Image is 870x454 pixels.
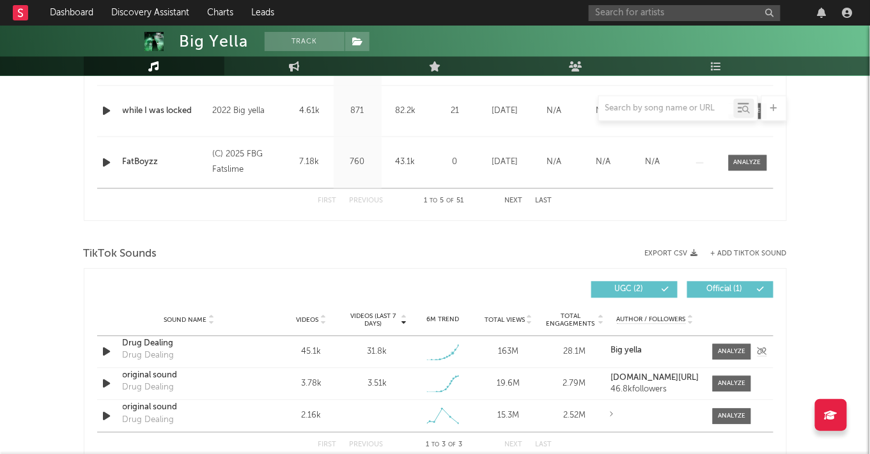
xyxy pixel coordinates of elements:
[212,148,282,178] div: (C) 2025 FBG Fatslime
[505,442,523,449] button: Next
[533,156,576,169] div: N/A
[610,347,699,356] a: Big yella
[84,246,157,262] span: TikTok Sounds
[479,410,538,423] div: 15.3M
[350,442,384,449] button: Previous
[123,350,175,363] div: Drug Dealing
[536,442,552,449] button: Last
[409,194,479,209] div: 1 5 51
[545,410,604,423] div: 2.52M
[123,382,175,395] div: Drug Dealing
[350,198,384,205] button: Previous
[536,198,552,205] button: Last
[297,317,319,324] span: Videos
[479,346,538,359] div: 163M
[545,313,596,328] span: Total Engagements
[610,374,699,383] a: [DOMAIN_NAME][URL]
[447,199,454,204] span: of
[430,199,438,204] span: to
[282,378,341,391] div: 3.78k
[589,5,781,21] input: Search for artists
[600,286,658,294] span: UGC ( 2 )
[687,282,773,298] button: Official(1)
[265,32,345,51] button: Track
[645,250,698,257] button: Export CSV
[409,438,479,453] div: 1 3 3
[318,198,337,205] button: First
[123,338,256,351] a: Drug Dealing
[632,156,674,169] div: N/A
[599,104,734,114] input: Search by song name or URL
[479,378,538,391] div: 19.6M
[123,414,175,427] div: Drug Dealing
[433,156,478,169] div: 0
[448,443,456,448] span: of
[431,443,439,448] span: to
[698,250,787,257] button: + Add TikTok Sound
[711,250,787,257] button: + Add TikTok Sound
[591,282,678,298] button: UGC(2)
[545,378,604,391] div: 2.79M
[337,156,378,169] div: 760
[164,317,207,324] span: Sound Name
[385,156,426,169] div: 43.1k
[367,346,387,359] div: 31.8k
[123,156,206,169] a: FatBoyzz
[413,315,472,325] div: 6M Trend
[485,317,525,324] span: Total Views
[289,156,330,169] div: 7.18k
[610,347,642,355] strong: Big yella
[695,286,754,294] span: Official ( 1 )
[347,313,399,328] span: Videos (last 7 days)
[610,386,699,395] div: 46.8k followers
[505,198,523,205] button: Next
[282,410,341,423] div: 2.16k
[123,370,256,382] a: original sound
[180,32,249,51] div: Big Yella
[582,156,625,169] div: N/A
[282,346,341,359] div: 45.1k
[123,402,256,414] a: original sound
[318,442,337,449] button: First
[617,316,686,324] span: Author / Followers
[545,346,604,359] div: 28.1M
[368,378,387,391] div: 3.51k
[484,156,527,169] div: [DATE]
